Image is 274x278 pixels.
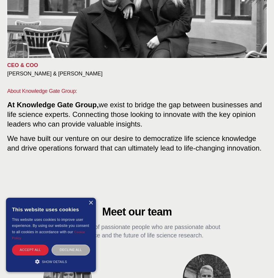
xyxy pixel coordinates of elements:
span: This website uses cookies to improve user experience. By using our website you consent to all coo... [12,218,89,234]
span: We have built our venture on our desire to democratize life science knowledge and drive operation... [7,132,262,152]
span: At Knowledge Gate Group, [7,101,99,109]
iframe: Chat Widget [244,249,274,278]
a: Cookie Policy [12,230,85,240]
div: This website uses cookies [12,202,90,217]
div: Show details [12,258,90,264]
span: Show details [42,260,67,264]
div: Accept all [12,245,49,255]
h2: Meet our team [51,206,223,218]
span: we exist to bridge the gap between businesses and life science experts. Connecting those looking ... [7,101,262,128]
div: Close [88,201,93,205]
h1: About Knowledge Gate Group: [7,87,267,95]
p: We are a team of passionate people who are passionate about life science and the future of life s... [51,223,223,240]
p: CEO & COO [7,62,267,69]
div: Decline all [52,245,90,255]
h3: [PERSON_NAME] & [PERSON_NAME] [7,70,267,77]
